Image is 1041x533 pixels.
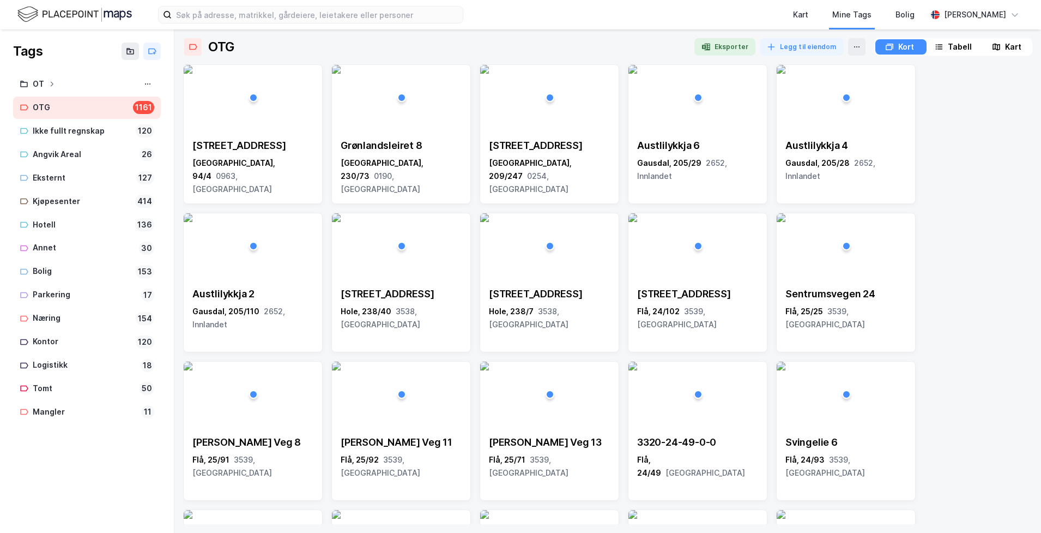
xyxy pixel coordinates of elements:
[637,305,758,331] div: Flå, 24/102
[33,101,129,115] div: OTG
[135,218,154,231] div: 136
[136,312,154,325] div: 154
[33,265,131,278] div: Bolig
[341,455,420,477] span: 3539, [GEOGRAPHIC_DATA]
[480,510,489,519] img: 256x120
[944,8,1006,21] div: [PERSON_NAME]
[785,436,906,449] div: Svingelie 6
[13,284,161,306] a: Parkering17
[898,40,914,53] div: Kort
[192,455,272,477] span: 3539, [GEOGRAPHIC_DATA]
[489,139,610,152] div: [STREET_ADDRESS]
[192,307,285,329] span: 2652, Innlandet
[986,481,1041,533] iframe: Chat Widget
[13,43,43,60] div: Tags
[785,158,875,181] span: 2652, Innlandet
[480,362,489,370] img: 256x120
[192,436,313,449] div: [PERSON_NAME] Veg 8
[33,405,137,419] div: Mangler
[172,7,463,23] input: Søk på adresse, matrikkel, gårdeiere, leietakere eller personer
[637,139,758,152] div: Austlilykkja 6
[33,171,132,185] div: Eksternt
[637,288,758,301] div: [STREET_ADDRESS]
[332,510,341,519] img: 256x120
[489,453,610,480] div: Flå, 25/71
[489,436,610,449] div: [PERSON_NAME] Veg 13
[332,362,341,370] img: 256x120
[341,157,462,196] div: [GEOGRAPHIC_DATA], 230/73
[13,143,161,166] a: Angvik Areal26
[135,195,154,208] div: 414
[832,8,871,21] div: Mine Tags
[133,101,154,114] div: 1161
[33,241,135,255] div: Annet
[192,157,313,196] div: [GEOGRAPHIC_DATA], 94/4
[637,453,758,480] div: Flå, 24/49
[665,468,745,477] span: [GEOGRAPHIC_DATA]
[208,38,234,56] div: OTG
[184,510,192,519] img: 256x120
[628,213,637,222] img: 256x120
[489,455,568,477] span: 3539, [GEOGRAPHIC_DATA]
[489,157,610,196] div: [GEOGRAPHIC_DATA], 209/247
[948,40,972,53] div: Tabell
[480,65,489,74] img: 256x120
[13,260,161,283] a: Bolig153
[33,288,137,302] div: Parkering
[341,288,462,301] div: [STREET_ADDRESS]
[192,453,313,480] div: Flå, 25/91
[777,510,785,519] img: 256x120
[13,331,161,353] a: Kontor120
[13,307,161,330] a: Næring154
[136,265,154,278] div: 153
[141,359,154,372] div: 18
[489,305,610,331] div: Hole, 238/7
[13,97,161,119] a: OTG1161
[192,288,313,301] div: Austlilykkja 2
[785,307,865,329] span: 3539, [GEOGRAPHIC_DATA]
[136,124,154,137] div: 120
[785,139,906,152] div: Austlilykkja 4
[13,378,161,400] a: Tomt50
[785,157,906,183] div: Gausdal, 205/28
[332,65,341,74] img: 256x120
[489,288,610,301] div: [STREET_ADDRESS]
[13,167,161,189] a: Eksternt127
[1005,40,1021,53] div: Kart
[139,242,154,255] div: 30
[480,213,489,222] img: 256x120
[628,510,637,519] img: 256x120
[184,362,192,370] img: 256x120
[489,171,568,194] span: 0254, [GEOGRAPHIC_DATA]
[192,305,313,331] div: Gausdal, 205/110
[628,65,637,74] img: 256x120
[33,124,131,138] div: Ikke fullt regnskap
[785,453,906,480] div: Flå, 24/93
[192,139,313,152] div: [STREET_ADDRESS]
[33,382,135,396] div: Tomt
[13,190,161,213] a: Kjøpesenter414
[986,481,1041,533] div: Kontrollprogram for chat
[341,453,462,480] div: Flå, 25/92
[777,213,785,222] img: 256x120
[760,38,844,56] button: Legg til eiendom
[341,139,462,152] div: Grønlandsleiret 8
[637,157,758,183] div: Gausdal, 205/29
[192,171,272,194] span: 0963, [GEOGRAPHIC_DATA]
[341,305,462,331] div: Hole, 238/40
[33,358,136,372] div: Logistikk
[785,305,906,331] div: Flå, 25/25
[341,436,462,449] div: [PERSON_NAME] Veg 11
[140,382,154,395] div: 50
[489,307,568,329] span: 3538, [GEOGRAPHIC_DATA]
[341,171,420,194] span: 0190, [GEOGRAPHIC_DATA]
[13,401,161,423] a: Mangler11
[141,405,154,418] div: 11
[628,362,637,370] img: 256x120
[33,195,131,208] div: Kjøpesenter
[785,288,906,301] div: Sentrumsvegen 24
[184,213,192,222] img: 256x120
[141,289,154,302] div: 17
[33,77,44,91] div: OT
[13,120,161,142] a: Ikke fullt regnskap120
